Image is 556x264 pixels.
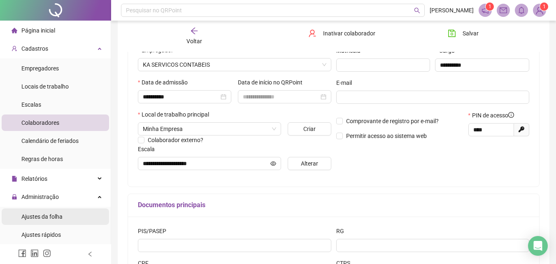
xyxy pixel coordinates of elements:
span: Inativar colaborador [323,29,375,38]
span: [PERSON_NAME] [430,6,474,15]
span: linkedin [30,249,39,257]
label: Local de trabalho principal [138,110,214,119]
h5: Documentos principais [138,200,529,210]
span: file [12,176,17,182]
span: save [448,29,456,37]
sup: 1 [486,2,494,11]
button: Criar [288,122,331,136]
span: Salvar [463,29,479,38]
span: Permitir acesso ao sistema web [346,133,427,139]
span: 1 [543,4,546,9]
span: Empregadores [21,65,59,72]
label: RG [336,227,349,236]
span: Administração [21,194,59,200]
span: facebook [18,249,26,257]
button: Inativar colaborador [302,27,382,40]
label: Escala [138,145,160,154]
span: Criar [303,124,316,133]
span: mail [500,7,507,14]
button: Salvar [442,27,485,40]
span: eye [270,161,276,166]
sup: Atualize o seu contato no menu Meus Dados [540,2,548,11]
span: Relatórios [21,175,47,182]
span: KA SERVICOS CONTABEIS [143,58,326,71]
span: Página inicial [21,27,55,34]
span: Calendário de feriados [21,138,79,144]
span: Colaborador externo? [148,137,203,143]
span: user-delete [308,29,316,37]
span: Ajustes rápidos [21,231,61,238]
span: Voltar [186,38,202,44]
span: Escalas [21,101,41,108]
label: Data de admissão [138,78,193,87]
span: Colaboradores [21,119,59,126]
span: Alterar [301,159,318,168]
span: 1 [489,4,491,9]
span: AVENIDA TANCREDO NEVES [143,123,276,135]
span: info-circle [508,112,514,118]
span: arrow-left [190,27,198,35]
span: user-add [12,46,17,51]
span: Ajustes da folha [21,213,63,220]
label: Data de início no QRPoint [238,78,308,87]
span: left [87,251,93,257]
img: 86486 [533,4,546,16]
span: Cadastros [21,45,48,52]
span: Locais de trabalho [21,83,69,90]
span: instagram [43,249,51,257]
span: Comprovante de registro por e-mail? [346,118,439,124]
span: PIN de acesso [472,111,514,120]
div: Open Intercom Messenger [528,236,548,256]
label: E-mail [336,78,357,87]
span: bell [518,7,525,14]
span: home [12,28,17,33]
span: lock [12,194,17,200]
label: PIS/PASEP [138,227,172,236]
span: Regras de horas [21,156,63,162]
span: search [414,7,420,14]
span: notification [482,7,489,14]
button: Alterar [288,157,331,170]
